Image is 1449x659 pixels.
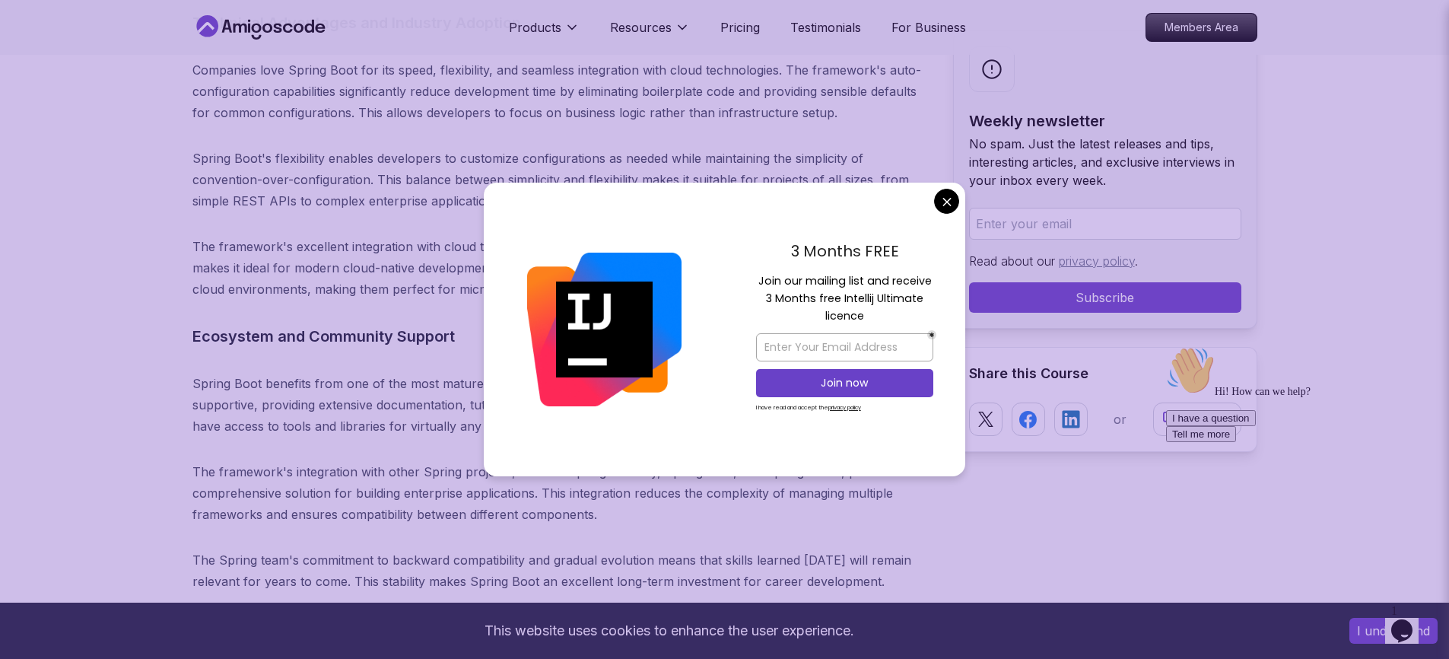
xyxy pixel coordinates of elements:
a: For Business [891,18,966,37]
p: Spring Boot benefits from one of the most mature and active ecosystems in the Java world. The Spr... [192,373,929,437]
button: I have a question [6,70,96,86]
h2: Weekly newsletter [969,110,1241,132]
p: Companies love Spring Boot for its speed, flexibility, and seamless integration with cloud techno... [192,59,929,123]
a: Members Area [1146,13,1257,42]
input: Enter your email [969,208,1241,240]
p: The Spring team's commitment to backward compatibility and gradual evolution means that skills le... [192,549,929,592]
button: Subscribe [969,282,1241,313]
a: Testimonials [790,18,861,37]
button: Tell me more [6,86,76,102]
p: No spam. Just the latest releases and tips, interesting articles, and exclusive interviews in you... [969,135,1241,189]
p: Members Area [1146,14,1257,41]
iframe: chat widget [1160,340,1434,591]
button: Products [509,18,580,49]
p: Read about our . [969,252,1241,270]
p: The framework's integration with other Spring projects, such as Spring Security, Spring Data, and... [192,461,929,525]
button: Copy link [1153,403,1241,436]
img: :wave: [6,6,55,55]
button: Accept cookies [1349,618,1438,644]
p: Resources [610,18,672,37]
p: Products [509,18,561,37]
p: The framework's excellent integration with cloud technologies, particularly with platforms like A... [192,236,929,300]
h3: Ecosystem and Community Support [192,324,929,349]
a: privacy policy [1059,253,1135,269]
div: 👋Hi! How can we help?I have a questionTell me more [6,6,280,102]
p: Spring Boot's flexibility enables developers to customize configurations as needed while maintain... [192,148,929,212]
h2: Share this Course [969,363,1241,384]
p: or [1114,410,1126,428]
a: Pricing [720,18,760,37]
iframe: chat widget [1385,598,1434,644]
span: Hi! How can we help? [6,46,151,57]
button: Resources [610,18,690,49]
div: This website uses cookies to enhance the user experience. [11,614,1327,648]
